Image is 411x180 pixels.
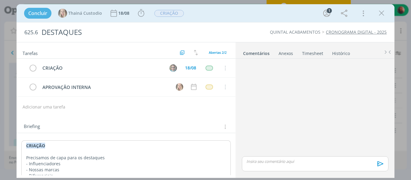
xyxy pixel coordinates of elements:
[270,29,320,35] a: QUINTAL ACABAMENTOS
[23,49,38,56] span: Tarefas
[279,50,293,56] div: Anexos
[26,155,226,161] p: Precisamos de capa para os destaques
[322,8,332,18] button: 1
[302,48,323,56] a: Timesheet
[326,29,387,35] a: CRONOGRAMA DIGITAL - 2025
[24,123,40,131] span: Briefing
[40,84,170,91] div: APROVAÇÃO INTERNA
[209,50,227,55] span: Abertas 2/2
[17,4,395,178] div: dialog
[327,8,332,13] div: 1
[24,29,38,36] span: 625.6
[118,11,131,15] div: 18/08
[194,50,198,55] img: arrow-down-up.svg
[39,25,233,40] div: DESTAQUES
[26,143,45,148] strong: CRIAÇÃO
[243,48,270,56] a: Comentários
[332,48,350,56] a: Histórico
[26,161,226,167] p: - Influenciadores
[28,11,47,16] span: Concluir
[40,64,164,72] div: CRIAÇÃO
[185,66,196,70] div: 18/08
[26,167,226,173] p: - Nossas marcas
[22,102,66,112] button: Adicionar uma tarefa
[24,8,51,19] button: Concluir
[26,173,226,179] p: - Diferenciais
